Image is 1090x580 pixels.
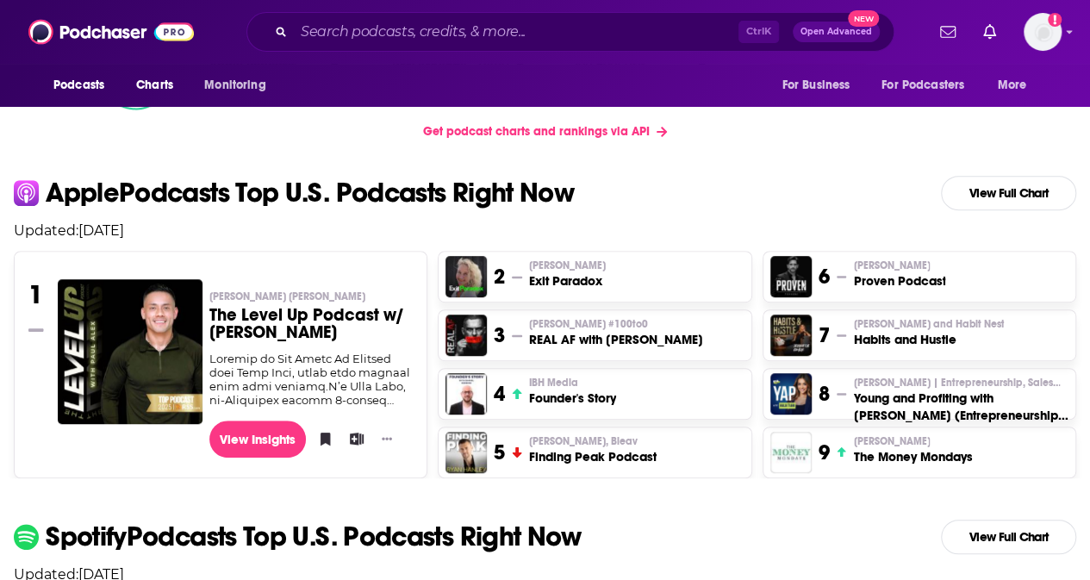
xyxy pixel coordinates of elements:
h3: Finding Peak Podcast [529,448,657,465]
span: [PERSON_NAME] and Habit Nest [853,317,1004,331]
button: Add to List [344,426,361,452]
a: Show notifications dropdown [933,17,962,47]
span: For Business [782,73,850,97]
a: Get podcast charts and rankings via API [409,110,681,153]
img: Young and Profiting with Hala Taha (Entrepreneurship, Sales, Marketing) [770,373,812,415]
h3: REAL AF with [PERSON_NAME] [529,331,703,348]
a: [PERSON_NAME]The Money Mondays [853,434,972,465]
img: REAL AF with Andy Frisella [445,315,487,356]
h3: 9 [819,440,830,465]
span: [PERSON_NAME] #100to0 [529,317,648,331]
img: The Level Up Podcast w/ Paul Alex [58,279,202,424]
span: [PERSON_NAME] [529,259,606,272]
a: [PERSON_NAME] #100to0REAL AF with [PERSON_NAME] [529,317,703,348]
button: open menu [192,69,288,102]
button: open menu [870,69,989,102]
h3: Exit Paradox [529,272,606,290]
span: Ctrl K [738,21,779,43]
a: The Money Mondays [770,432,812,473]
p: Apple Podcasts Top U.S. Podcasts Right Now [46,179,574,207]
span: Open Advanced [800,28,872,36]
a: Charts [125,69,184,102]
span: Logged in as PRSuperstar [1024,13,1062,51]
img: Exit Paradox [445,256,487,297]
p: Hala Taha | Entrepreneurship, Sales, Marketing | YAP Media Network [853,376,1068,390]
img: Proven Podcast [770,256,812,297]
div: Loremip do Sit Ametc Ad Elitsed doei Temp Inci, utlab etdo magnaal enim admi veniamq.N’e Ulla Lab... [209,352,414,407]
img: apple Icon [14,180,39,205]
h3: 7 [819,322,830,348]
svg: Add a profile image [1048,13,1062,27]
span: Get podcast charts and rankings via API [423,124,650,139]
img: User Profile [1024,13,1062,51]
button: open menu [769,69,871,102]
span: [PERSON_NAME] [853,259,930,272]
h3: 2 [494,264,505,290]
span: [PERSON_NAME] | Entrepreneurship, Sales, Marketing | YAP Media Network [853,376,1060,390]
h3: Habits and Hustle [853,331,1004,348]
a: View Full Chart [941,176,1076,210]
a: View Insights [209,421,307,458]
h3: 5 [494,440,505,465]
h3: Proven Podcast [853,272,945,290]
a: [PERSON_NAME]Proven Podcast [853,259,945,290]
a: [PERSON_NAME], BleavFinding Peak Podcast [529,434,657,465]
span: Monitoring [204,73,265,97]
img: Podchaser - Follow, Share and Rate Podcasts [28,16,194,48]
h3: Young and Profiting with [PERSON_NAME] (Entrepreneurship, Sales, Marketing) [853,390,1068,424]
span: [PERSON_NAME], Bleav [529,434,638,448]
a: [PERSON_NAME] | Entrepreneurship, Sales, Marketing | YAP Media NetworkYoung and Profiting with [P... [853,376,1068,424]
input: Search podcasts, credits, & more... [294,18,738,46]
img: Founder's Story [445,373,487,415]
h3: The Level Up Podcast w/ [PERSON_NAME] [209,307,414,341]
p: Spotify Podcasts Top U.S. Podcasts Right Now [46,523,582,551]
span: [PERSON_NAME] [PERSON_NAME] [209,290,365,303]
span: [PERSON_NAME] [853,434,930,448]
span: New [848,10,879,27]
p: Anastasia Koroleva [529,259,606,272]
h3: 6 [819,264,830,290]
a: [PERSON_NAME]Exit Paradox [529,259,606,290]
span: Charts [136,73,173,97]
h3: 8 [819,381,830,407]
img: Finding Peak Podcast [445,432,487,473]
img: Habits and Hustle [770,315,812,356]
h3: 3 [494,322,505,348]
a: [PERSON_NAME] and Habit NestHabits and Hustle [853,317,1004,348]
p: Ryan Hanley, Bleav [529,434,657,448]
div: Search podcasts, credits, & more... [246,12,894,52]
a: [PERSON_NAME] [PERSON_NAME]The Level Up Podcast w/ [PERSON_NAME] [209,290,414,352]
p: Charles Schwartz [853,259,945,272]
button: Bookmark Podcast [313,426,330,452]
button: open menu [41,69,127,102]
h3: 4 [494,381,505,407]
span: IBH Media [529,376,578,390]
p: Paul Alex Espinoza [209,290,414,303]
button: Show profile menu [1024,13,1062,51]
p: Andy Frisella #100to0 [529,317,703,331]
button: open menu [986,69,1049,102]
span: For Podcasters [881,73,964,97]
p: Jen Cohen and Habit Nest [853,317,1004,331]
h3: Founder's Story [529,390,616,407]
a: The Level Up Podcast w/ Paul Alex [58,279,202,423]
a: IBH MediaFounder's Story [529,376,616,407]
p: Dan Fleyshman [853,434,972,448]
